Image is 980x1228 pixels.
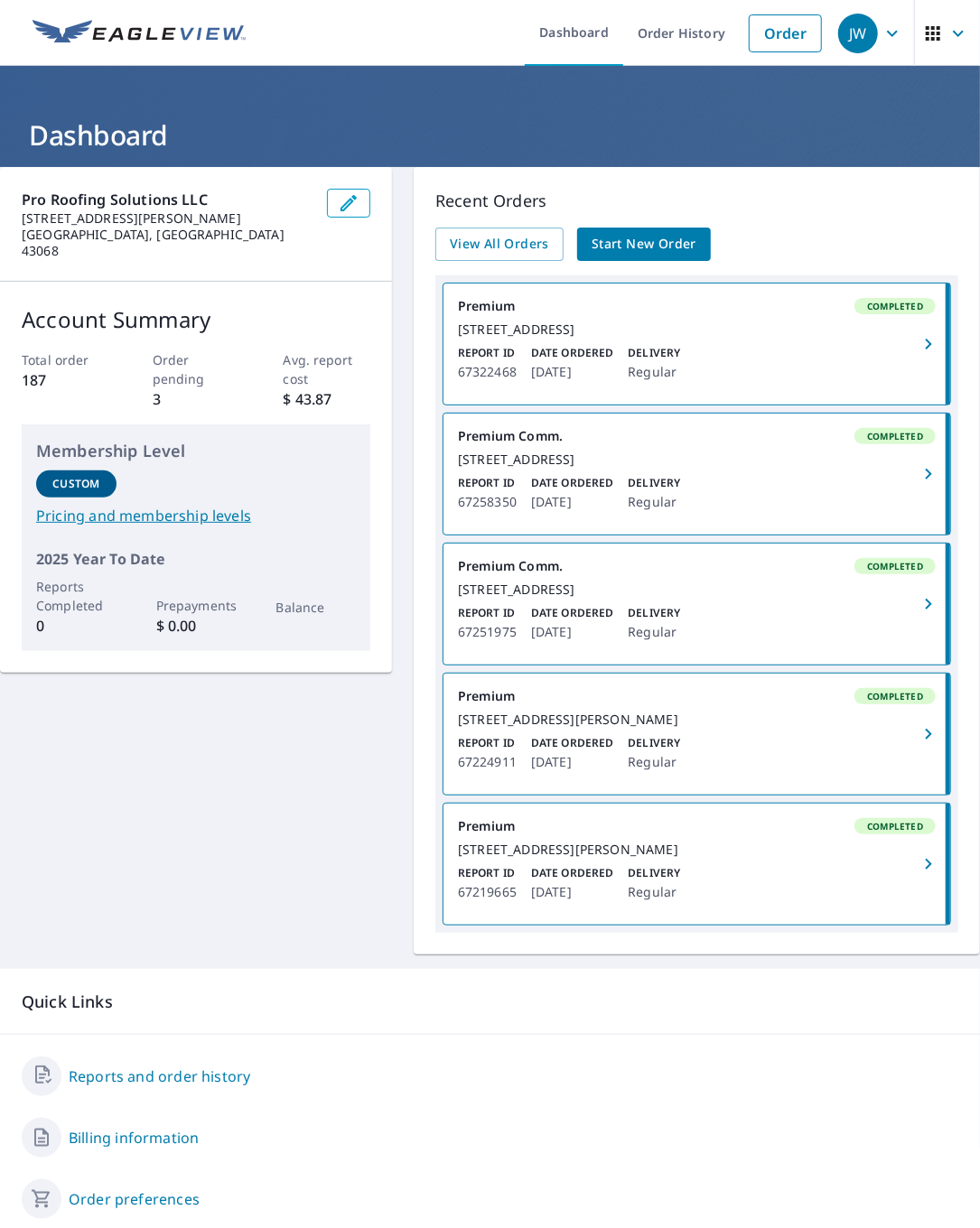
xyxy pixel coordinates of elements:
p: Delivery [628,605,680,621]
p: Pro Roofing Solutions LLC [22,189,313,210]
p: Date Ordered [531,605,613,621]
span: Completed [856,820,934,833]
span: Completed [856,560,934,572]
p: [DATE] [531,361,613,383]
div: Premium [458,298,936,314]
p: 67224911 [458,751,517,773]
p: $ 0.00 [156,615,237,637]
p: [DATE] [531,881,613,903]
a: Premium Comm.Completed[STREET_ADDRESS]Report ID67258350Date Ordered[DATE]DeliveryRegular [443,414,950,535]
p: 2025 Year To Date [36,548,356,570]
p: Report ID [458,475,517,491]
a: View All Orders [435,228,564,261]
p: Avg. report cost [284,350,371,388]
p: Regular [628,621,680,643]
p: Report ID [458,605,517,621]
div: Premium [458,688,936,704]
a: Premium Comm.Completed[STREET_ADDRESS]Report ID67251975Date Ordered[DATE]DeliveryRegular [443,544,950,665]
p: Total order [22,350,109,369]
p: [STREET_ADDRESS][PERSON_NAME] [22,210,313,227]
a: Billing information [69,1127,199,1149]
p: Membership Level [36,439,356,463]
div: Premium Comm. [458,428,936,444]
p: Balance [276,598,357,617]
p: Recent Orders [435,189,958,213]
div: Premium [458,818,936,834]
p: [GEOGRAPHIC_DATA], [GEOGRAPHIC_DATA] 43068 [22,227,313,259]
p: Order pending [153,350,240,388]
h1: Dashboard [22,116,958,153]
a: PremiumCompleted[STREET_ADDRESS][PERSON_NAME]Report ID67219665Date Ordered[DATE]DeliveryRegular [443,804,950,925]
a: Pricing and membership levels [36,505,356,526]
p: 187 [22,369,109,391]
p: 67258350 [458,491,517,513]
a: Order preferences [69,1188,200,1210]
p: Delivery [628,475,680,491]
p: [DATE] [531,621,613,643]
p: Reports Completed [36,577,117,615]
span: Start New Order [592,233,696,256]
p: 3 [153,388,240,410]
p: Report ID [458,865,517,881]
a: PremiumCompleted[STREET_ADDRESS]Report ID67322468Date Ordered[DATE]DeliveryRegular [443,284,950,405]
a: PremiumCompleted[STREET_ADDRESS][PERSON_NAME]Report ID67224911Date Ordered[DATE]DeliveryRegular [443,674,950,795]
p: 67322468 [458,361,517,383]
p: 67219665 [458,881,517,903]
p: Regular [628,881,680,903]
a: Order [749,14,822,52]
span: Completed [856,300,934,312]
div: [STREET_ADDRESS] [458,451,936,468]
span: Completed [856,430,934,442]
a: Start New Order [577,228,711,261]
div: Premium Comm. [458,558,936,574]
p: Quick Links [22,991,958,1013]
p: Regular [628,751,680,773]
p: [DATE] [531,751,613,773]
p: Custom [52,476,99,492]
p: 0 [36,615,117,637]
p: Delivery [628,865,680,881]
p: Delivery [628,735,680,751]
p: Regular [628,491,680,513]
p: Account Summary [22,303,370,336]
p: Date Ordered [531,735,613,751]
p: Report ID [458,345,517,361]
span: View All Orders [450,233,549,256]
p: Report ID [458,735,517,751]
p: Regular [628,361,680,383]
span: Completed [856,690,934,702]
div: [STREET_ADDRESS] [458,321,936,338]
p: Date Ordered [531,865,613,881]
div: [STREET_ADDRESS][PERSON_NAME] [458,712,936,728]
p: Date Ordered [531,345,613,361]
div: JW [838,14,878,53]
p: [DATE] [531,491,613,513]
p: Delivery [628,345,680,361]
p: Prepayments [156,596,237,615]
div: [STREET_ADDRESS][PERSON_NAME] [458,842,936,858]
img: EV Logo [33,20,246,47]
div: [STREET_ADDRESS] [458,581,936,598]
p: Date Ordered [531,475,613,491]
p: $ 43.87 [284,388,371,410]
a: Reports and order history [69,1065,250,1087]
p: 67251975 [458,621,517,643]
